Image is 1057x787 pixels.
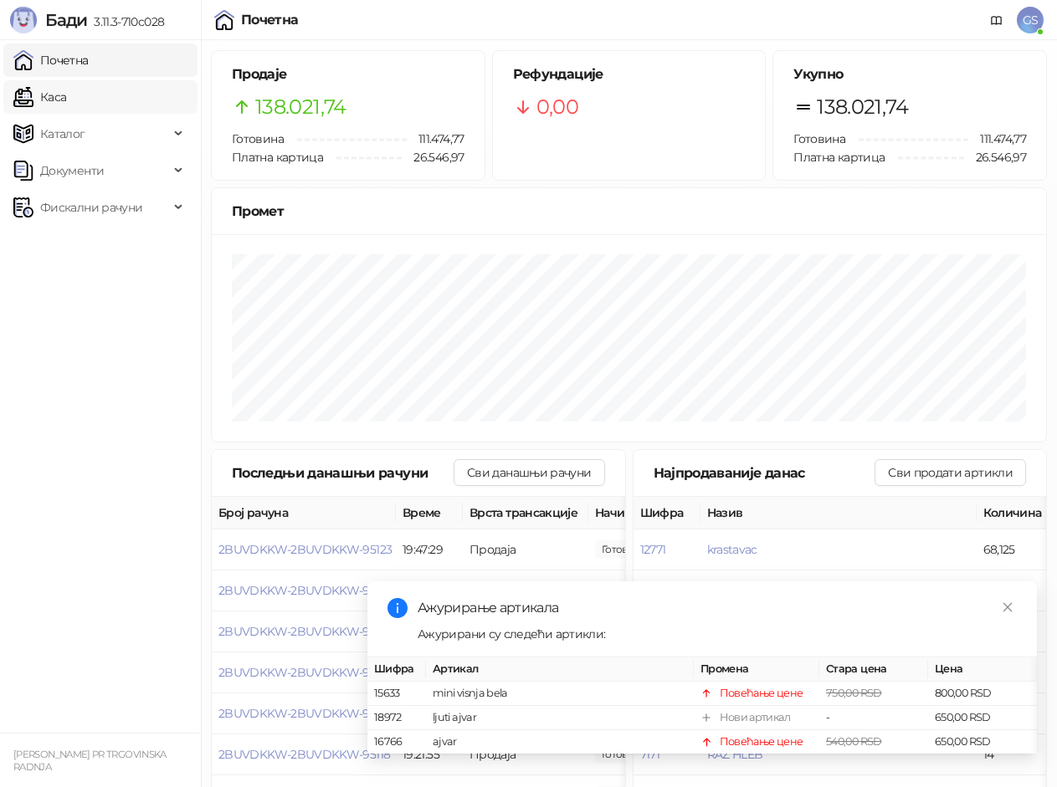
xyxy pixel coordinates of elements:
th: Шифра [367,657,426,682]
button: Сви продати артикли [875,459,1026,486]
span: Документи [40,154,104,187]
span: close [1002,601,1013,613]
span: Платна картица [232,150,323,165]
td: 15633 [367,682,426,706]
td: 650,00 RSD [928,730,1037,754]
span: 111.474,77 [968,130,1026,148]
td: 18972 [367,706,426,730]
span: 26.546,97 [402,148,464,166]
td: - [819,706,928,730]
span: 138.021,74 [817,91,908,123]
button: 2BUVDKKW-2BUVDKKW-95123 [218,542,392,557]
small: [PERSON_NAME] PR TRGOVINSKA RADNJA [13,749,167,773]
button: 2BUVDKKW-2BUVDKKW-95121 [218,624,389,639]
button: 2BUVDKKW-2BUVDKKW-95118 [218,747,390,762]
span: Готовина [232,131,284,146]
span: info-circle [387,598,408,618]
td: ljuti ajvar [426,706,694,730]
td: 650,00 RSD [928,706,1037,730]
span: Платна картица [793,150,885,165]
td: 800,00 RSD [928,682,1037,706]
th: Начини плаћања [588,497,756,529]
div: Последњи данашњи рачуни [232,462,454,483]
div: Ажурирање артикала [418,598,1017,618]
img: Logo [10,7,37,33]
h5: Продаје [232,64,464,84]
button: 12771 [640,542,666,557]
th: Назив [700,497,977,529]
button: krastavac [707,542,757,557]
th: Врста трансакције [463,497,588,529]
a: Каса [13,80,66,114]
span: 540,00 RSD [826,735,882,748]
button: 2BUVDKKW-2BUVDKKW-95119 [218,706,390,721]
span: GS [1017,7,1044,33]
th: Цена [928,657,1037,682]
span: 0,00 [536,91,578,123]
a: Документација [983,7,1010,33]
span: 26.546,97 [964,148,1026,166]
td: mini visnja bela [426,682,694,706]
th: Количина [977,497,1052,529]
span: 750,00 RSD [826,687,882,699]
button: 2BUVDKKW-2BUVDKKW-95120 [218,665,393,680]
th: Време [396,497,463,529]
span: Готовина [793,131,845,146]
h5: Рефундације [513,64,746,84]
th: Стара цена [819,657,928,682]
span: 138.021,74 [255,91,346,123]
td: 35 [977,570,1052,611]
th: Шифра [634,497,700,529]
span: 135,00 [595,540,652,559]
div: Промет [232,201,1026,222]
div: Најпродаваније данас [654,462,875,483]
td: 19:45:57 [396,570,463,611]
span: Бади [45,10,87,30]
th: Промена [694,657,819,682]
td: 68,125 [977,529,1052,570]
td: 16766 [367,730,426,754]
td: Продаја [463,570,588,611]
button: Сви данашњи рачуни [454,459,604,486]
th: Број рачуна [212,497,396,529]
h5: Укупно [793,64,1026,84]
div: Ажурирани су следећи артикли: [418,625,1017,643]
span: Фискални рачуни [40,191,142,224]
span: Каталог [40,117,85,151]
div: Почетна [241,13,299,27]
th: Артикал [426,657,694,682]
div: Нови артикал [720,709,790,726]
span: 3.11.3-710c028 [87,14,164,29]
td: 19:47:29 [396,529,463,570]
a: Почетна [13,43,89,77]
div: Повећање цене [720,685,803,702]
td: ajvar [426,730,694,754]
div: Повећање цене [720,733,803,750]
button: 2BUVDKKW-2BUVDKKW-95122 [218,583,392,598]
td: Продаја [463,529,588,570]
a: Close [998,598,1017,616]
span: 111.474,77 [407,130,464,148]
